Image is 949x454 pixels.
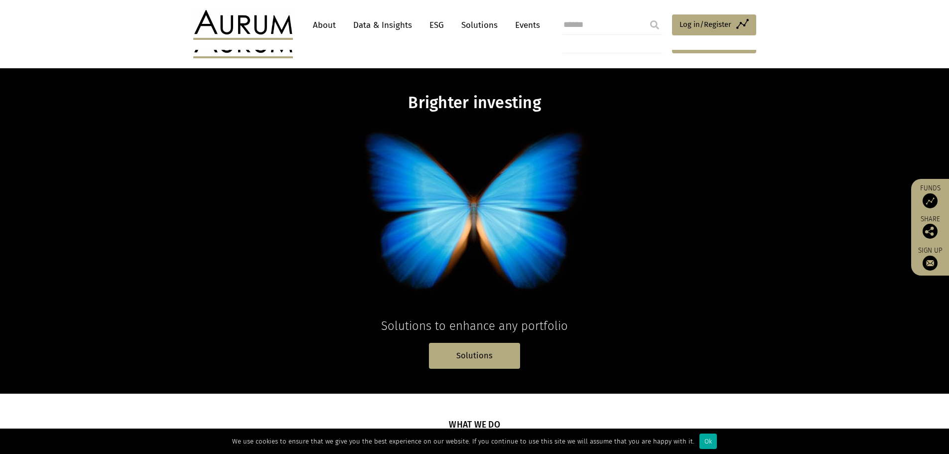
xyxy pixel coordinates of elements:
[923,256,938,271] img: Sign up to our newsletter
[424,16,449,34] a: ESG
[916,246,944,271] a: Sign up
[672,14,756,35] a: Log in/Register
[699,434,717,449] div: Ok
[916,184,944,208] a: Funds
[282,93,667,113] h1: Brighter investing
[193,10,293,40] img: Aurum
[679,18,731,30] span: Log in/Register
[381,319,568,333] span: Solutions to enhance any portfolio
[308,16,341,34] a: About
[916,216,944,239] div: Share
[348,16,417,34] a: Data & Insights
[645,15,665,35] input: Submit
[923,193,938,208] img: Access Funds
[456,16,503,34] a: Solutions
[449,419,500,433] h5: What we do
[429,343,520,368] a: Solutions
[510,16,540,34] a: Events
[923,224,938,239] img: Share this post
